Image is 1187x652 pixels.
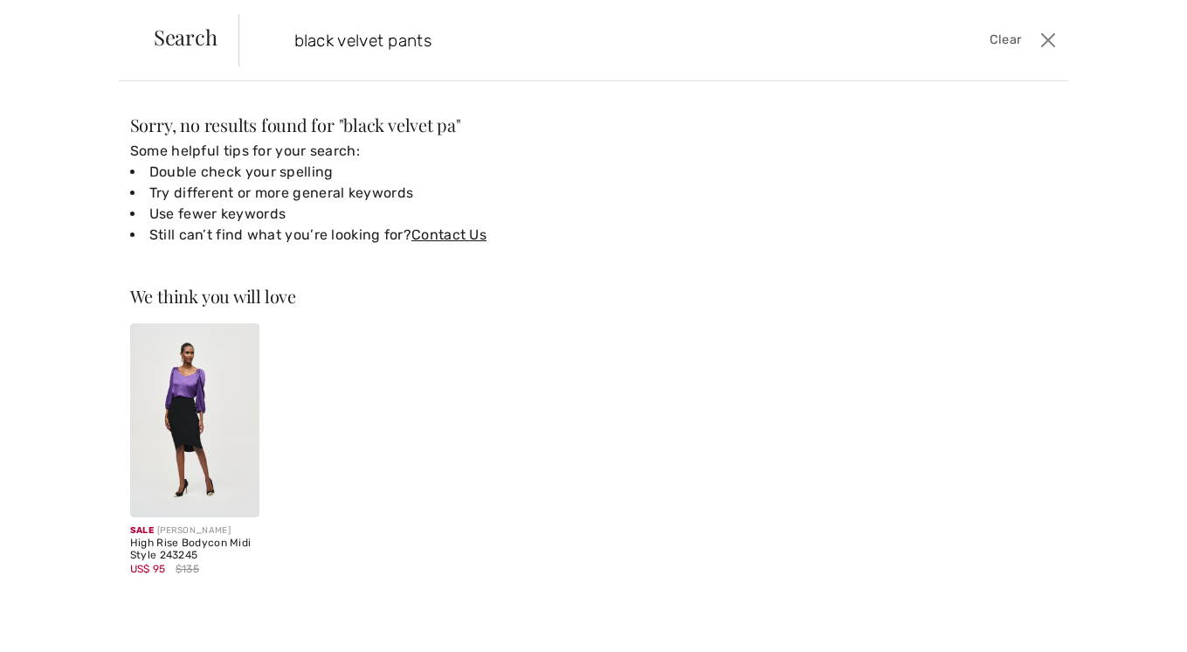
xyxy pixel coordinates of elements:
[130,525,154,536] span: Sale
[41,12,77,28] span: Chat
[130,204,710,225] li: Use fewer keywords
[130,538,259,562] div: High Rise Bodycon Midi Style 243245
[154,26,217,47] span: Search
[130,116,710,134] div: Sorry, no results found for " "
[130,524,259,538] div: [PERSON_NAME]
[130,183,710,204] li: Try different or more general keywords
[130,284,296,308] span: We think you will love
[130,563,166,575] span: US$ 95
[130,225,710,246] li: Still can’t find what you’re looking for?
[1035,26,1061,54] button: Close
[411,226,487,243] a: Contact Us
[281,14,847,66] input: TYPE TO SEARCH
[130,162,710,183] li: Double check your spelling
[176,561,199,577] span: $135
[990,31,1022,50] span: Clear
[130,141,710,246] div: Some helpful tips for your search:
[343,113,456,136] span: black velvet pa
[130,323,259,517] img: High Rise Bodycon Midi Style 243245. Black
